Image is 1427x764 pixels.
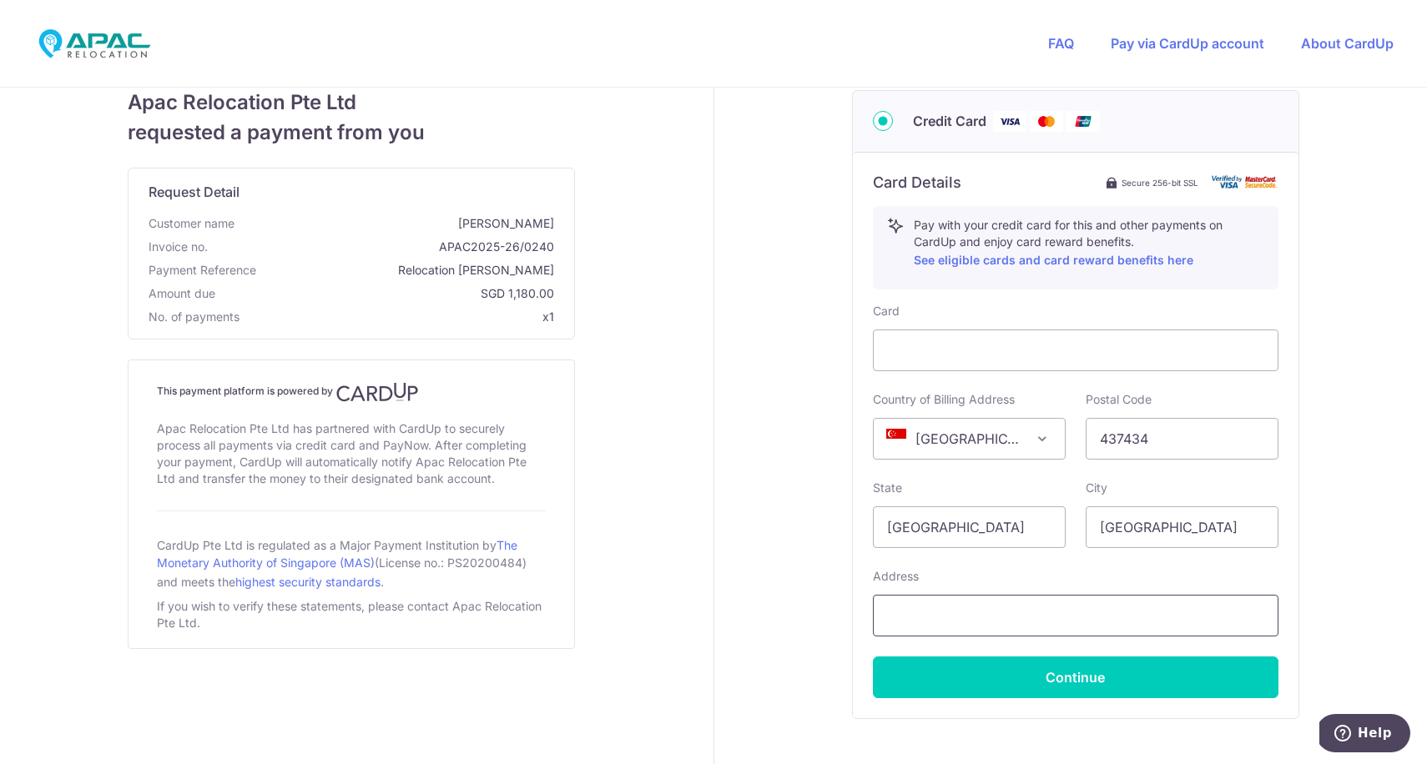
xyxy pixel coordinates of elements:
[993,111,1026,132] img: Visa
[913,111,986,131] span: Credit Card
[263,262,554,279] span: Relocation [PERSON_NAME]
[149,309,240,325] span: No. of payments
[873,111,1278,132] div: Credit Card Visa Mastercard Union Pay
[157,417,546,490] div: Apac Relocation Pte Ltd has partnered with CardUp to securely process all payments via credit car...
[873,303,900,319] label: Card
[1122,176,1198,189] span: Secure 256-bit SSL
[149,183,240,200] span: translation missing: en.request_detail
[1212,175,1278,189] img: card secure
[1030,111,1063,132] img: Mastercard
[157,531,546,595] div: CardUp Pte Ltd is regulated as a Major Payment Institution by (License no.: PS20200484) and meets...
[873,391,1015,408] label: Country of Billing Address
[128,118,575,148] span: requested a payment from you
[336,382,418,402] img: CardUp
[1319,714,1410,756] iframe: Opens a widget where you can find more information
[873,656,1278,698] button: Continue
[873,418,1066,460] span: Singapore
[873,480,902,496] label: State
[222,285,554,302] span: SGD 1,180.00
[1048,35,1074,52] a: FAQ
[914,217,1264,270] p: Pay with your credit card for this and other payments on CardUp and enjoy card reward benefits.
[157,382,546,402] h4: This payment platform is powered by
[235,575,381,589] a: highest security standards
[873,173,961,193] h6: Card Details
[149,285,215,302] span: Amount due
[149,239,208,255] span: Invoice no.
[149,263,256,277] span: translation missing: en.payment_reference
[1301,35,1394,52] a: About CardUp
[241,215,554,232] span: [PERSON_NAME]
[214,239,554,255] span: APAC2025-26/0240
[873,568,919,585] label: Address
[1086,418,1278,460] input: Example 123456
[914,253,1193,267] a: See eligible cards and card reward benefits here
[887,340,1264,360] iframe: Secure card payment input frame
[542,309,554,324] span: x1
[1086,391,1152,408] label: Postal Code
[874,419,1065,459] span: Singapore
[1111,35,1264,52] a: Pay via CardUp account
[1066,111,1100,132] img: Union Pay
[149,215,234,232] span: Customer name
[157,595,546,635] div: If you wish to verify these statements, please contact Apac Relocation Pte Ltd.
[128,88,575,118] span: Apac Relocation Pte Ltd
[1086,480,1107,496] label: City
